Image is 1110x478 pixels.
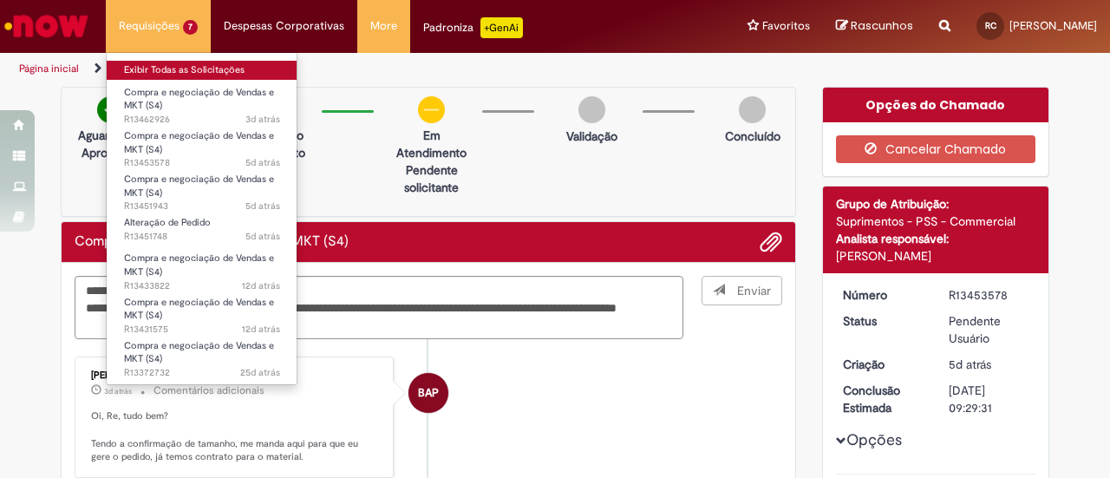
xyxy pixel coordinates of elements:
[91,370,380,381] div: [PERSON_NAME]
[418,372,439,414] span: BAP
[97,96,124,123] img: check-circle-green.png
[124,86,274,113] span: Compra e negociação de Vendas e MKT (S4)
[242,279,280,292] time: 20/08/2025 17:21:21
[836,18,913,35] a: Rascunhos
[480,17,523,38] p: +GenAi
[107,213,297,246] a: Aberto R13451748 : Alteração de Pedido
[836,195,1036,213] div: Grupo de Atribuição:
[245,200,280,213] time: 27/08/2025 11:35:37
[423,17,523,38] div: Padroniza
[2,9,91,43] img: ServiceNow
[1009,18,1097,33] span: [PERSON_NAME]
[836,213,1036,230] div: Suprimentos - PSS - Commercial
[760,231,782,253] button: Adicionar anexos
[124,216,211,229] span: Alteração de Pedido
[830,312,937,330] dt: Status
[245,230,280,243] span: 5d atrás
[408,373,448,413] div: Barbara Alves Pereira Pineli
[389,161,473,196] p: Pendente solicitante
[242,279,280,292] span: 12d atrás
[124,339,274,366] span: Compra e negociação de Vendas e MKT (S4)
[739,96,766,123] img: img-circle-grey.png
[830,356,937,373] dt: Criação
[75,234,349,250] h2: Compra e negociação de Vendas e MKT (S4) Histórico de tíquete
[91,409,380,464] p: Oi, Re, tudo bem? Tendo a confirmação de tamanho, me manda aqui para que eu gere o pedido, já tem...
[124,296,274,323] span: Compra e negociação de Vendas e MKT (S4)
[107,293,297,331] a: Aberto R13431575 : Compra e negociação de Vendas e MKT (S4)
[124,200,280,213] span: R13451943
[107,61,297,80] a: Exibir Todas as Solicitações
[836,247,1036,265] div: [PERSON_NAME]
[183,20,198,35] span: 7
[119,17,180,35] span: Requisições
[104,386,132,396] span: 3d atrás
[830,286,937,304] dt: Número
[107,249,297,286] a: Aberto R13433822 : Compra e negociação de Vendas e MKT (S4)
[242,323,280,336] span: 12d atrás
[836,135,1036,163] button: Cancelar Chamado
[124,252,274,278] span: Compra e negociação de Vendas e MKT (S4)
[107,83,297,121] a: Aberto R13462926 : Compra e negociação de Vendas e MKT (S4)
[949,356,1029,373] div: 27/08/2025 16:29:28
[240,366,280,379] time: 07/08/2025 17:40:12
[245,156,280,169] time: 27/08/2025 16:29:29
[240,366,280,379] span: 25d atrás
[985,20,996,31] span: RC
[124,279,280,293] span: R13433822
[370,17,397,35] span: More
[949,357,991,372] time: 27/08/2025 16:29:28
[19,62,79,75] a: Página inicial
[124,156,280,170] span: R13453578
[245,200,280,213] span: 5d atrás
[69,127,153,161] p: Aguardando Aprovação
[153,383,264,398] small: Comentários adicionais
[124,366,280,380] span: R13372732
[245,113,280,126] span: 3d atrás
[949,312,1029,347] div: Pendente Usuário
[104,386,132,396] time: 29/08/2025 19:18:46
[578,96,605,123] img: img-circle-grey.png
[124,129,274,156] span: Compra e negociação de Vendas e MKT (S4)
[107,127,297,164] a: Aberto R13453578 : Compra e negociação de Vendas e MKT (S4)
[389,127,473,161] p: Em Atendimento
[725,128,780,145] p: Concluído
[949,382,1029,416] div: [DATE] 09:29:31
[851,17,913,34] span: Rascunhos
[124,173,274,200] span: Compra e negociação de Vendas e MKT (S4)
[762,17,810,35] span: Favoritos
[124,323,280,337] span: R13431575
[823,88,1049,122] div: Opções do Chamado
[566,128,617,145] p: Validação
[224,17,344,35] span: Despesas Corporativas
[242,323,280,336] time: 20/08/2025 10:33:38
[75,276,683,339] textarea: Digite sua mensagem aqui...
[418,96,445,123] img: circle-minus.png
[245,230,280,243] time: 27/08/2025 11:07:55
[830,382,937,416] dt: Conclusão Estimada
[107,337,297,374] a: Aberto R13372732 : Compra e negociação de Vendas e MKT (S4)
[245,156,280,169] span: 5d atrás
[107,170,297,207] a: Aberto R13451943 : Compra e negociação de Vendas e MKT (S4)
[124,230,280,244] span: R13451748
[245,113,280,126] time: 29/08/2025 15:13:06
[106,52,297,385] ul: Requisições
[13,53,727,85] ul: Trilhas de página
[836,230,1036,247] div: Analista responsável:
[124,113,280,127] span: R13462926
[949,286,1029,304] div: R13453578
[949,357,991,372] span: 5d atrás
